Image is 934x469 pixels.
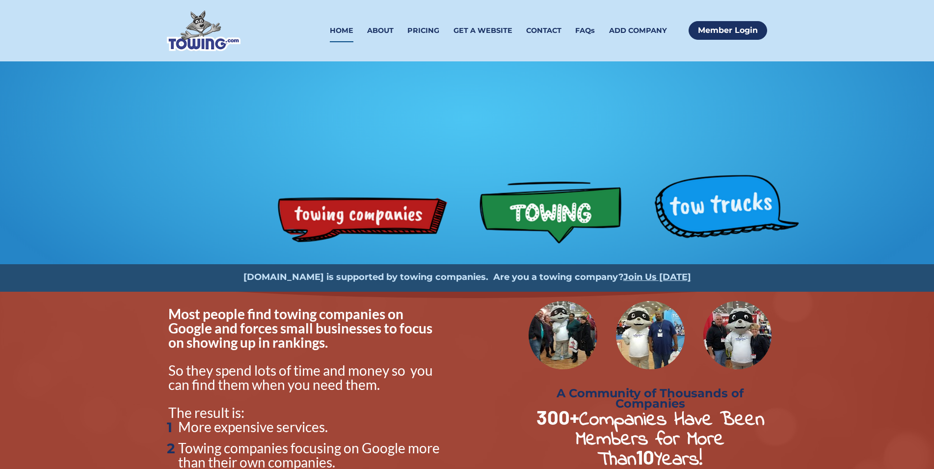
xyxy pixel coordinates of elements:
span: So they spend lots of time and money so you can find them when you need them. [168,362,435,393]
strong: Companies Have Been [579,406,764,435]
a: Join Us [DATE] [623,272,691,282]
span: Most people find towing companies on Google and forces small businesses to focus on showing up in... [168,305,435,351]
a: Member Login [689,21,767,40]
strong: [DOMAIN_NAME] is supported by towing companies. Are you a towing company? [243,272,623,282]
strong: A Community of Thousands of Companies [557,386,747,411]
span: More expensive services. [178,418,328,435]
a: HOME [330,19,353,42]
a: FAQs [575,19,595,42]
a: PRICING [407,19,439,42]
a: CONTACT [526,19,561,42]
a: ADD COMPANY [609,19,667,42]
a: ABOUT [367,19,394,42]
img: Towing.com Logo [167,10,240,51]
strong: 300+ [536,405,579,429]
strong: 10 [636,445,654,469]
span: The result is: [168,404,244,421]
a: GET A WEBSITE [454,19,512,42]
